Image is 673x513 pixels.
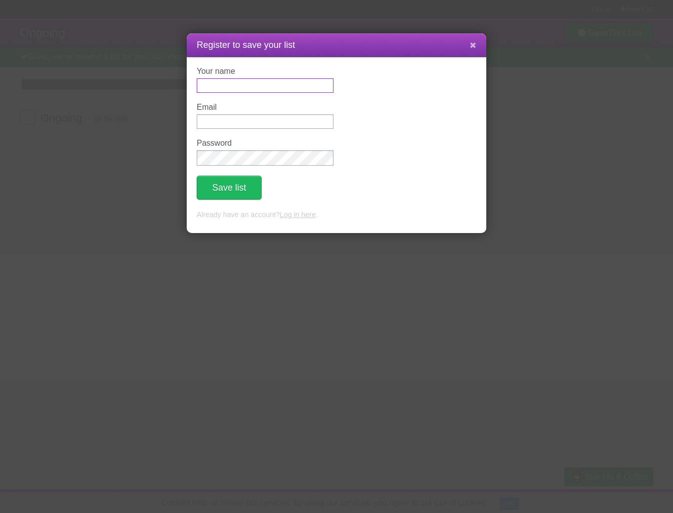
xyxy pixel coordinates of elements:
label: Email [197,103,334,112]
a: Log in here [280,211,316,219]
h1: Register to save your list [197,38,476,52]
label: Password [197,139,334,148]
p: Already have an account? . [197,210,476,221]
button: Save list [197,176,262,200]
label: Your name [197,67,334,76]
